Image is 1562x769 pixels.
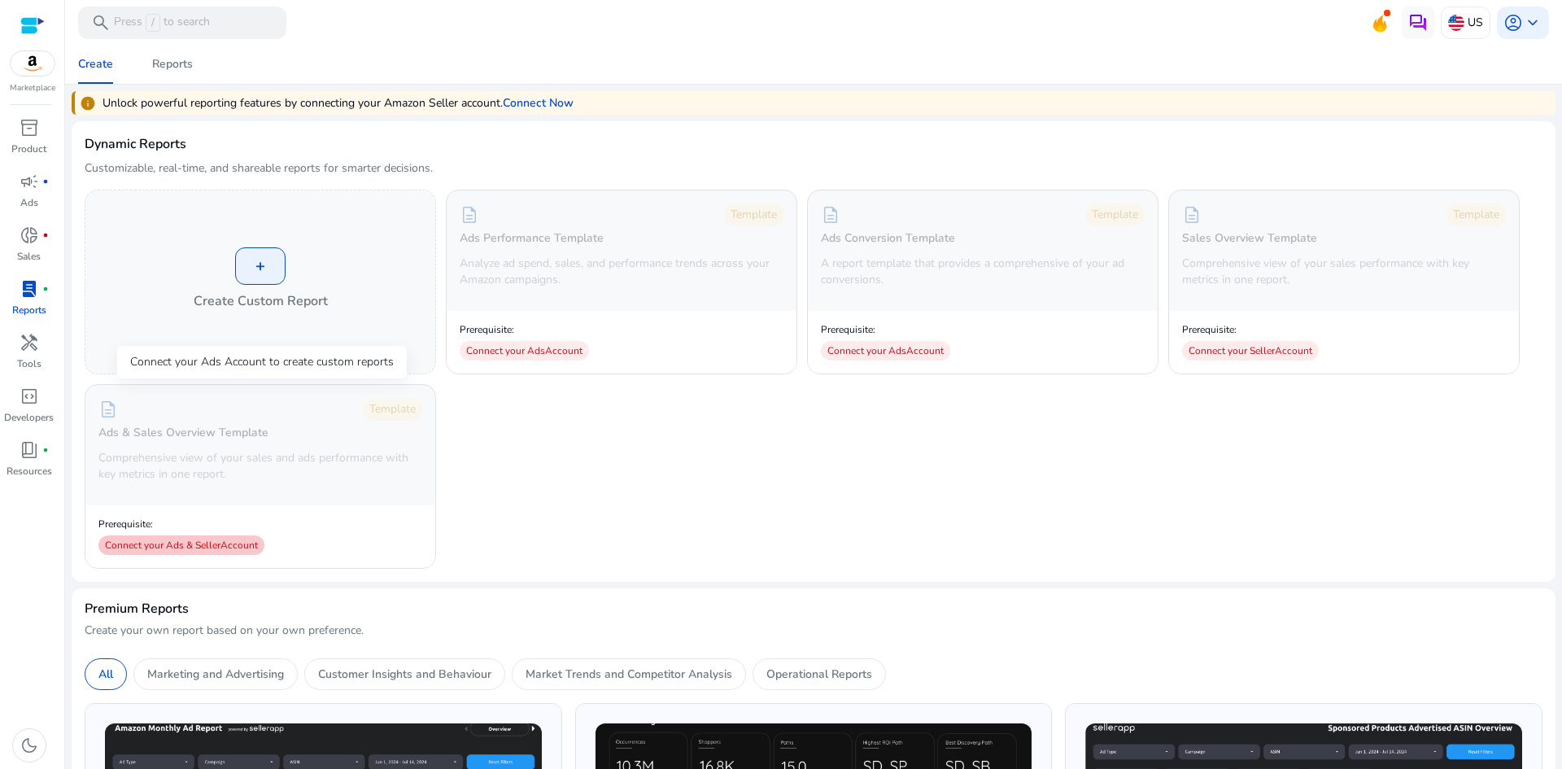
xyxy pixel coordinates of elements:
div: Connect your Ads Account [821,341,950,360]
div: Template [1085,203,1145,226]
p: Unlock powerful reporting features by connecting your Amazon Seller account. [103,94,503,111]
p: Resources [7,464,52,478]
div: Connect your Ads Account to create custom reports [117,346,407,378]
span: description [460,205,479,225]
p: Create your own report based on your own preference. [85,623,1542,639]
p: Comprehensive view of your sales and ads performance with key metrics in one report. [98,450,422,483]
span: fiber_manual_record [42,286,49,292]
p: Market Trends and Competitor Analysis [526,666,732,683]
h4: Create Custom Report [194,291,328,311]
span: handyman [20,333,39,352]
p: Product [11,142,46,156]
div: + [235,247,286,285]
span: dark_mode [20,736,39,755]
p: Reports [12,303,46,317]
span: description [98,400,118,419]
p: Customizable, real-time, and shareable reports for smarter decisions. [85,160,433,177]
p: A report template that provides a comprehensive of your ad conversions. [821,256,1145,288]
p: US [1468,8,1483,37]
p: Analyze ad spend, sales, and performance trends across your Amazon campaigns. [460,256,783,288]
img: amazon.svg [11,51,55,76]
div: Template [363,398,422,421]
h5: Sales Overview Template [1182,232,1317,246]
span: search [91,13,111,33]
span: description [1182,205,1202,225]
div: Connect your Ads Account [460,341,589,360]
span: donut_small [20,225,39,245]
h3: Dynamic Reports [85,134,186,154]
span: fiber_manual_record [42,178,49,185]
div: Reports [152,59,193,70]
div: Connect your Seller Account [1182,341,1319,360]
div: Connect your Ads & Seller Account [98,535,264,555]
p: Prerequisite: [98,518,264,531]
p: Ads [20,195,38,210]
p: Prerequisite: [1182,323,1319,336]
span: account_circle [1503,13,1523,33]
div: Create [78,59,113,70]
span: info [80,95,96,111]
p: Marketplace [10,82,55,94]
p: Sales [17,249,41,264]
p: Operational Reports [766,666,872,683]
span: campaign [20,172,39,191]
p: Tools [17,356,41,371]
span: keyboard_arrow_down [1523,13,1542,33]
span: code_blocks [20,387,39,406]
span: inventory_2 [20,118,39,138]
span: description [821,205,840,225]
p: All [98,666,113,683]
div: Template [724,203,783,226]
h5: Ads Conversion Template [821,232,955,246]
div: Template [1446,203,1506,226]
a: Connect Now [503,94,574,111]
span: / [146,14,160,32]
h5: Ads & Sales Overview Template [98,426,268,440]
p: Marketing and Advertising [147,666,284,683]
img: us.svg [1448,15,1464,31]
p: Press to search [114,14,210,32]
h5: Ads Performance Template [460,232,604,246]
h4: Premium Reports [85,601,189,617]
span: fiber_manual_record [42,232,49,238]
span: book_4 [20,440,39,460]
p: Customer Insights and Behaviour [318,666,491,683]
span: lab_profile [20,279,39,299]
p: Developers [4,410,54,425]
p: Comprehensive view of your sales performance with key metrics in one report. [1182,256,1506,288]
p: Prerequisite: [821,323,950,336]
span: fiber_manual_record [42,447,49,453]
p: Prerequisite: [460,323,589,336]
